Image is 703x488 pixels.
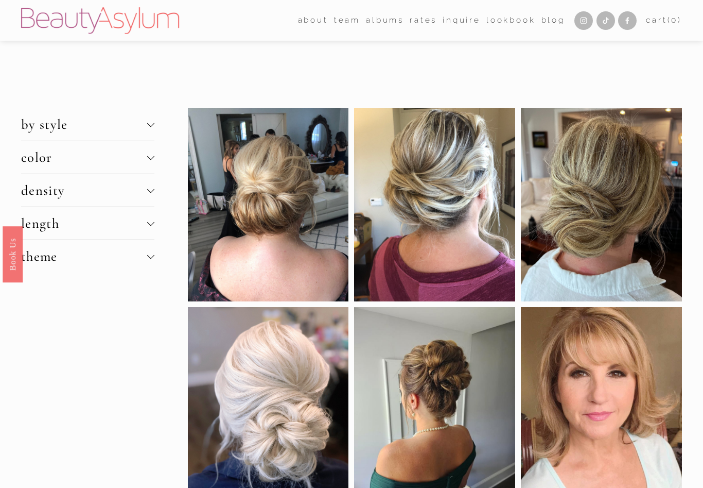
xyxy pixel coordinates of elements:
a: Facebook [618,11,637,30]
a: Lookbook [486,12,536,28]
a: Book Us [3,226,23,282]
span: team [334,13,360,28]
button: density [21,174,154,207]
span: about [298,13,328,28]
button: color [21,141,154,174]
a: albums [366,12,404,28]
span: by style [21,116,147,133]
a: Instagram [574,11,593,30]
a: Cart(0) [646,13,682,28]
a: folder dropdown [298,12,328,28]
a: TikTok [596,11,615,30]
span: length [21,215,147,232]
img: Beauty Asylum | Bridal Hair &amp; Makeup Charlotte &amp; Atlanta [21,7,179,34]
a: Rates [410,12,437,28]
span: 0 [671,15,678,25]
button: by style [21,108,154,141]
span: theme [21,248,147,265]
span: density [21,182,147,199]
a: Inquire [443,12,481,28]
span: ( ) [667,15,682,25]
a: folder dropdown [334,12,360,28]
span: color [21,149,147,166]
a: Blog [541,12,565,28]
button: length [21,207,154,240]
button: theme [21,240,154,273]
